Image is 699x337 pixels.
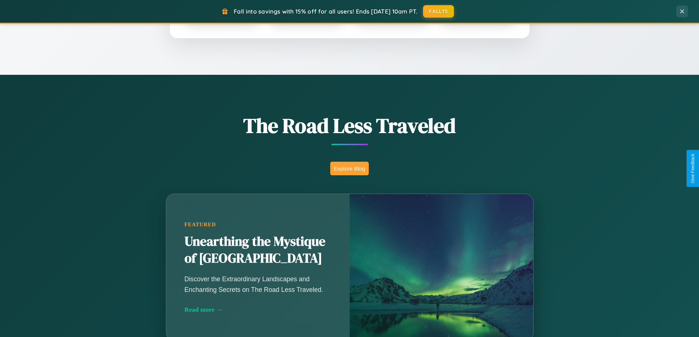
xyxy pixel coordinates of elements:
button: Explore Blog [330,162,369,175]
div: Give Feedback [690,154,695,183]
span: Fall into savings with 15% off for all users! Ends [DATE] 10am PT. [234,8,418,15]
h1: The Road Less Traveled [130,111,570,140]
div: Featured [185,221,331,228]
button: FALL15 [423,5,454,18]
div: Read more → [185,306,331,314]
p: Discover the Extraordinary Landscapes and Enchanting Secrets on The Road Less Traveled. [185,274,331,294]
h2: Unearthing the Mystique of [GEOGRAPHIC_DATA] [185,233,331,267]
